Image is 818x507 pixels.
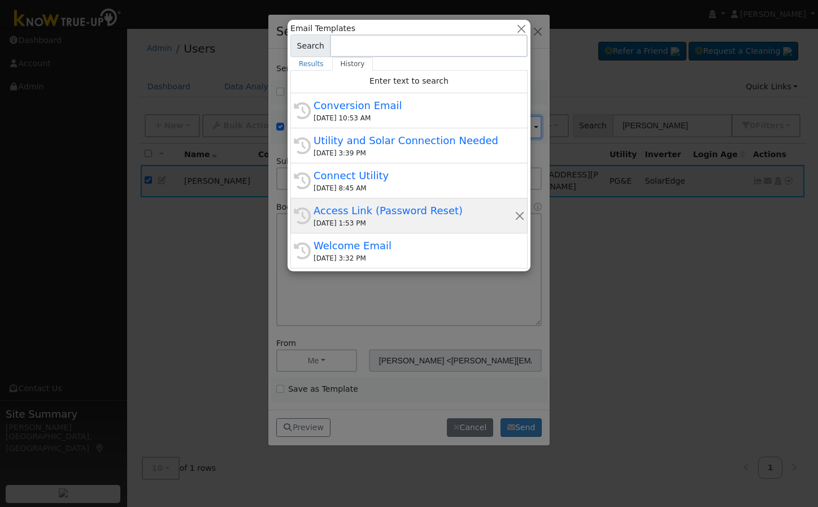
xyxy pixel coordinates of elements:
[294,242,311,259] i: History
[314,218,515,228] div: [DATE] 1:53 PM
[290,34,330,57] span: Search
[294,172,311,189] i: History
[290,23,355,34] span: Email Templates
[515,210,525,222] button: Remove this history
[290,57,332,71] a: Results
[314,168,515,183] div: Connect Utility
[294,207,311,224] i: History
[314,238,515,253] div: Welcome Email
[332,57,373,71] a: History
[314,133,515,148] div: Utility and Solar Connection Needed
[314,203,515,218] div: Access Link (Password Reset)
[294,102,311,119] i: History
[314,253,515,263] div: [DATE] 3:32 PM
[369,76,449,85] span: Enter text to search
[314,148,515,158] div: [DATE] 3:39 PM
[314,113,515,123] div: [DATE] 10:53 AM
[294,137,311,154] i: History
[314,183,515,193] div: [DATE] 8:45 AM
[314,98,515,113] div: Conversion Email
